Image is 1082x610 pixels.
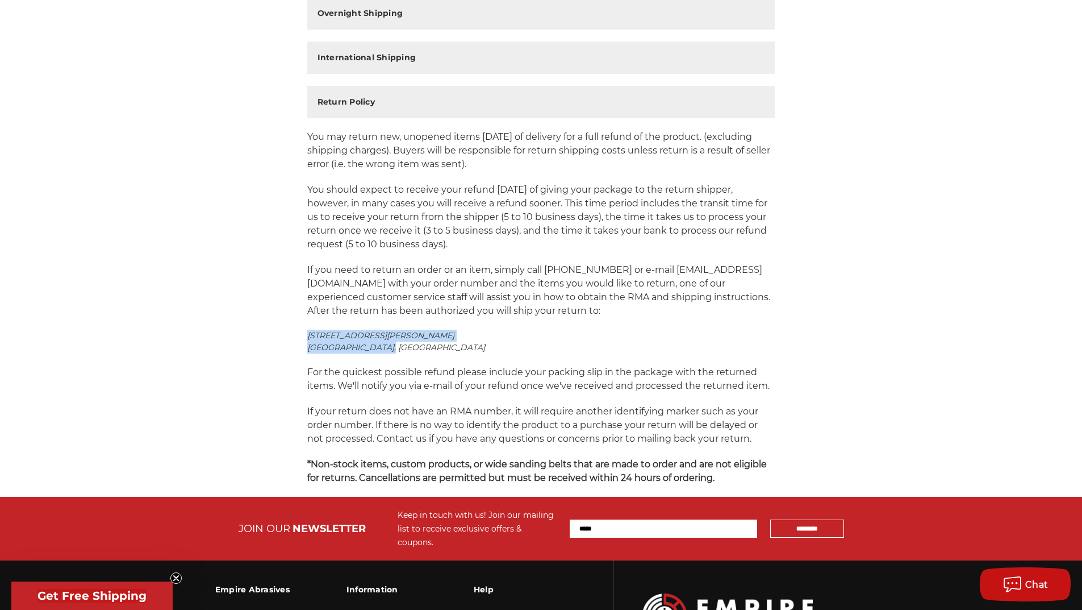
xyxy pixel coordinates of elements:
[307,405,775,446] p: If your return does not have an RMA number, it will require another identifying marker such as yo...
[307,130,775,171] p: You may return new, unopened items [DATE] of delivery for a full refund of the product. (excludin...
[318,7,403,19] h2: Overnight Shipping
[318,96,375,108] h2: Return Policy
[37,589,147,603] span: Get Free Shipping
[474,578,550,601] h3: Help
[307,366,775,393] p: For the quickest possible refund please include your packing slip in the package with the returne...
[318,52,416,64] h2: International Shipping
[307,459,767,483] strong: *Non-stock items, custom products, or wide sanding belts that are made to order and are not eligi...
[307,42,775,74] button: International Shipping
[307,263,775,318] p: If you need to return an order or an item, simply call [PHONE_NUMBER] or e-mail [EMAIL_ADDRESS][D...
[1025,579,1048,590] span: Chat
[398,508,558,549] div: Keep in touch with us! Join our mailing list to receive exclusive offers & coupons.
[11,582,173,610] div: Get Free ShippingClose teaser
[239,522,290,535] span: JOIN OUR
[215,578,290,601] h3: Empire Abrasives
[346,578,417,601] h3: Information
[307,86,775,118] button: Return Policy
[170,572,182,584] button: Close teaser
[307,183,775,251] p: You should expect to receive your refund [DATE] of giving your package to the return shipper, how...
[293,522,366,535] span: NEWSLETTER
[307,330,775,354] address: [STREET_ADDRESS][PERSON_NAME] [GEOGRAPHIC_DATA], [GEOGRAPHIC_DATA]
[980,567,1071,601] button: Chat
